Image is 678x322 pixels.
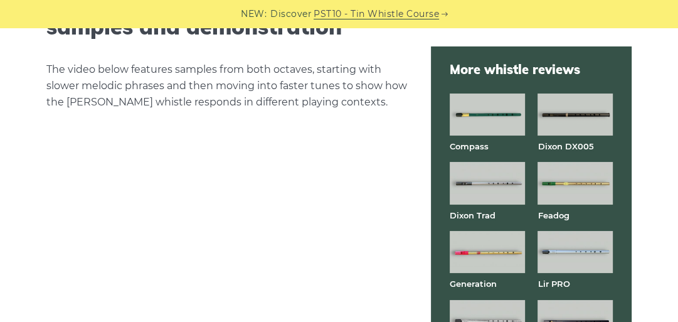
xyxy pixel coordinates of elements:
[538,231,613,274] img: Lir PRO aluminum tin whistle full front view
[241,7,267,21] span: NEW:
[450,210,495,220] a: Dixon Trad
[450,231,525,274] img: Generation brass tin whistle full front view
[450,61,613,78] span: More whistle reviews
[450,162,525,205] img: Dixon Trad tin whistle full front view
[450,279,497,289] a: Generation
[314,7,439,21] a: PST10 - Tin Whistle Course
[46,62,412,110] p: The video below features samples from both octaves, starting with slower melodic phrases and then...
[270,7,312,21] span: Discover
[538,94,613,136] img: Dixon DX005 tin whistle full front view
[538,162,613,205] img: Feadog brass tin whistle full front view
[450,141,489,151] a: Compass
[538,279,569,289] a: Lir PRO
[538,210,569,220] a: Feadog
[538,141,593,151] a: Dixon DX005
